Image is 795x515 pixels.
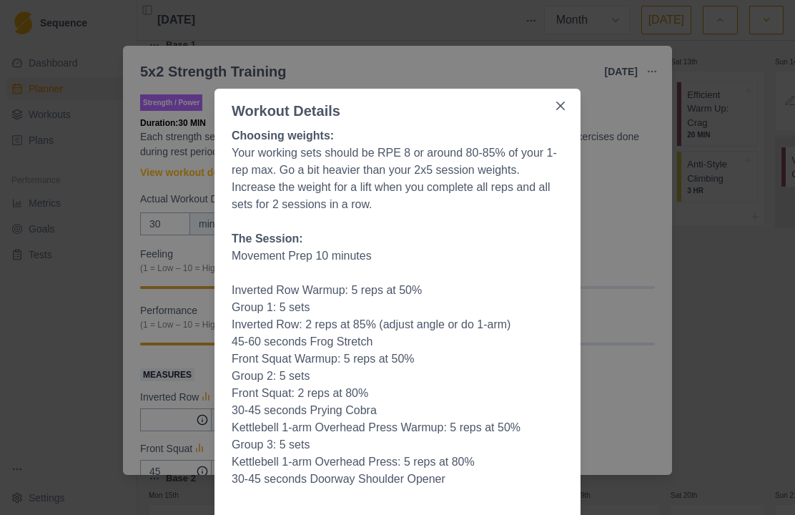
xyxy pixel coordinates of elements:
header: Workout Details [214,89,581,122]
strong: The Session: [232,232,303,245]
p: Group 1: 5 sets [232,299,563,316]
p: Movement Prep 10 minutes [232,247,563,265]
p: Group 3: 5 sets [232,436,563,453]
li: Front Squat: 2 reps at 80% [232,385,563,402]
p: Your working sets should be RPE 8 or around 80-85% of your 1-rep max. Go a bit heavier than your ... [232,144,563,213]
p: Group 2: 5 sets [232,368,563,385]
p: Inverted Row Warmup: 5 reps at 50% [232,282,563,299]
li: Kettlebell 1-arm Overhead Press: 5 reps at 80% [232,453,563,471]
button: Close [549,94,572,117]
p: Kettlebell 1-arm Overhead Press Warmup: 5 reps at 50% [232,419,563,436]
li: Inverted Row: 2 reps at 85% (adjust angle or do 1-arm) [232,316,563,333]
li: 45-60 seconds Frog Stretch [232,333,563,350]
li: 30-45 seconds Prying Cobra [232,402,563,419]
strong: Choosing weights: [232,129,334,142]
li: 30-45 seconds Doorway Shoulder Opener [232,471,563,488]
p: Front Squat Warmup: 5 reps at 50% [232,350,563,368]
